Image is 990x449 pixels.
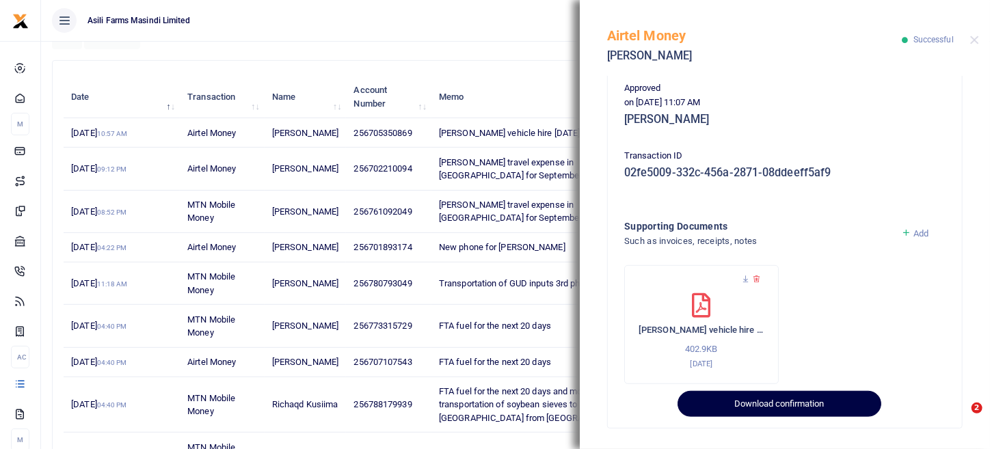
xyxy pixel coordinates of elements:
span: 256702210094 [354,163,412,174]
small: 10:57 AM [97,130,128,137]
h5: Airtel Money [607,27,902,44]
p: 402.9KB [639,342,764,357]
span: 2 [972,403,982,413]
span: [PERSON_NAME] vehicle hire [DATE] [439,128,580,138]
span: [PERSON_NAME] [272,206,338,217]
span: [PERSON_NAME] travel expense in [GEOGRAPHIC_DATA] for September [439,200,582,223]
span: Asili Farms Masindi Limited [82,14,196,27]
span: [DATE] [71,321,126,331]
h6: [PERSON_NAME] vehicle hire [DATE] (1) [639,325,764,336]
h4: Supporting Documents [624,219,890,234]
span: [DATE] [71,206,126,217]
h5: 02fe5009-332c-456a-2871-08ddeeff5af9 [624,166,946,180]
span: MTN Mobile Money [187,271,235,295]
small: 09:12 PM [97,165,127,173]
small: [DATE] [690,359,712,368]
span: Airtel Money [187,128,236,138]
span: FTA fuel for the next 20 days [439,357,551,367]
span: Transportation of GUD inputs 3rd phase [439,278,595,288]
span: 256701893174 [354,242,412,252]
span: [PERSON_NAME] [272,163,338,174]
li: Ac [11,346,29,368]
th: Account Number: activate to sort column ascending [346,76,431,118]
li: M [11,113,29,135]
span: 256705350869 [354,128,412,138]
a: Add [901,228,929,239]
span: [PERSON_NAME] [272,128,338,138]
img: logo-small [12,13,29,29]
span: 256707107543 [354,357,412,367]
th: Memo: activate to sort column ascending [431,76,663,118]
span: 256761092049 [354,206,412,217]
small: 04:40 PM [97,401,127,409]
span: Airtel Money [187,242,236,252]
span: [PERSON_NAME] [272,321,338,331]
p: Transaction ID [624,149,946,163]
iframe: Intercom live chat [944,403,976,435]
span: 256780793049 [354,278,412,288]
span: Richaqd Kusiima [272,399,338,409]
th: Name: activate to sort column ascending [265,76,347,118]
span: MTN Mobile Money [187,393,235,417]
small: 04:22 PM [97,244,127,251]
h4: Such as invoices, receipts, notes [624,234,890,249]
span: [DATE] [71,357,126,367]
span: Airtel Money [187,357,236,367]
a: logo-small logo-large logo-large [12,15,29,25]
span: FTA fuel for the next 20 days [439,321,551,331]
small: 04:40 PM [97,323,127,330]
h5: [PERSON_NAME] [624,113,946,126]
span: Airtel Money [187,163,236,174]
small: 08:52 PM [97,208,127,216]
span: Successful [913,35,954,44]
th: Date: activate to sort column descending [64,76,180,118]
p: Approved [624,81,946,96]
p: on [DATE] 11:07 AM [624,96,946,110]
span: [PERSON_NAME] [272,242,338,252]
span: MTN Mobile Money [187,200,235,223]
button: Close [970,36,979,44]
span: [PERSON_NAME] [272,357,338,367]
span: [DATE] [71,399,126,409]
div: Federico vehicle hire September 2025 (1) [624,265,779,384]
th: Transaction: activate to sort column ascending [180,76,265,118]
small: 04:40 PM [97,359,127,366]
span: [PERSON_NAME] travel expense in [GEOGRAPHIC_DATA] for September [439,157,582,181]
span: [DATE] [71,163,126,174]
span: FTA fuel for the next 20 days and money for transportation of soybean sieves to [GEOGRAPHIC_DATA]... [439,386,631,423]
span: 256788179939 [354,399,412,409]
span: [DATE] [71,128,127,138]
span: [PERSON_NAME] [272,278,338,288]
small: 11:18 AM [97,280,128,288]
span: New phone for [PERSON_NAME] [439,242,565,252]
span: Add [913,228,928,239]
h5: [PERSON_NAME] [607,49,902,63]
button: Download confirmation [678,391,881,417]
span: MTN Mobile Money [187,314,235,338]
span: [DATE] [71,242,126,252]
span: 256773315729 [354,321,412,331]
span: [DATE] [71,278,127,288]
